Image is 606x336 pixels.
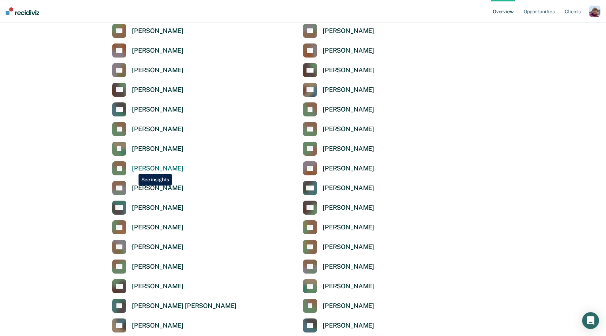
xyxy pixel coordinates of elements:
div: Open Intercom Messenger [582,312,599,329]
a: [PERSON_NAME] [303,260,374,274]
a: [PERSON_NAME] [303,161,374,175]
a: [PERSON_NAME] [112,102,183,116]
a: [PERSON_NAME] [112,161,183,175]
div: [PERSON_NAME] [323,184,374,192]
a: [PERSON_NAME] [303,102,374,116]
a: [PERSON_NAME] [303,299,374,313]
a: [PERSON_NAME] [112,220,183,234]
div: [PERSON_NAME] [323,243,374,251]
a: [PERSON_NAME] [112,240,183,254]
a: [PERSON_NAME] [303,181,374,195]
div: [PERSON_NAME] [323,47,374,55]
div: [PERSON_NAME] [132,282,183,290]
a: [PERSON_NAME] [112,43,183,58]
div: [PERSON_NAME] [323,66,374,74]
a: [PERSON_NAME] [303,279,374,293]
div: [PERSON_NAME] [132,164,183,173]
a: [PERSON_NAME] [112,279,183,293]
div: [PERSON_NAME] [323,125,374,133]
div: [PERSON_NAME] [323,164,374,173]
a: [PERSON_NAME] [112,181,183,195]
div: [PERSON_NAME] [132,66,183,74]
div: [PERSON_NAME] [132,86,183,94]
a: [PERSON_NAME] [303,43,374,58]
a: [PERSON_NAME] [303,318,374,332]
a: [PERSON_NAME] [303,240,374,254]
a: [PERSON_NAME] [112,24,183,38]
div: [PERSON_NAME] [132,243,183,251]
div: [PERSON_NAME] [132,184,183,192]
div: [PERSON_NAME] [132,125,183,133]
div: [PERSON_NAME] [323,145,374,153]
a: [PERSON_NAME] [PERSON_NAME] [112,299,236,313]
a: [PERSON_NAME] [112,122,183,136]
div: [PERSON_NAME] [132,223,183,231]
div: [PERSON_NAME] [323,302,374,310]
div: [PERSON_NAME] [132,145,183,153]
a: [PERSON_NAME] [303,220,374,234]
div: [PERSON_NAME] [132,27,183,35]
a: [PERSON_NAME] [112,318,183,332]
a: [PERSON_NAME] [112,201,183,215]
div: [PERSON_NAME] [323,86,374,94]
a: [PERSON_NAME] [303,201,374,215]
div: [PERSON_NAME] [132,263,183,271]
a: [PERSON_NAME] [303,122,374,136]
div: [PERSON_NAME] [132,322,183,330]
a: [PERSON_NAME] [112,83,183,97]
div: [PERSON_NAME] [132,47,183,55]
div: [PERSON_NAME] [323,27,374,35]
div: [PERSON_NAME] [323,282,374,290]
div: [PERSON_NAME] [132,106,183,114]
a: [PERSON_NAME] [303,83,374,97]
a: [PERSON_NAME] [112,142,183,156]
div: [PERSON_NAME] [323,204,374,212]
div: [PERSON_NAME] [323,263,374,271]
a: [PERSON_NAME] [112,260,183,274]
div: [PERSON_NAME] [PERSON_NAME] [132,302,236,310]
a: [PERSON_NAME] [303,24,374,38]
div: [PERSON_NAME] [132,204,183,212]
div: [PERSON_NAME] [323,106,374,114]
div: [PERSON_NAME] [323,322,374,330]
img: Recidiviz [6,7,39,15]
a: [PERSON_NAME] [303,63,374,77]
div: [PERSON_NAME] [323,223,374,231]
a: [PERSON_NAME] [303,142,374,156]
a: [PERSON_NAME] [112,63,183,77]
